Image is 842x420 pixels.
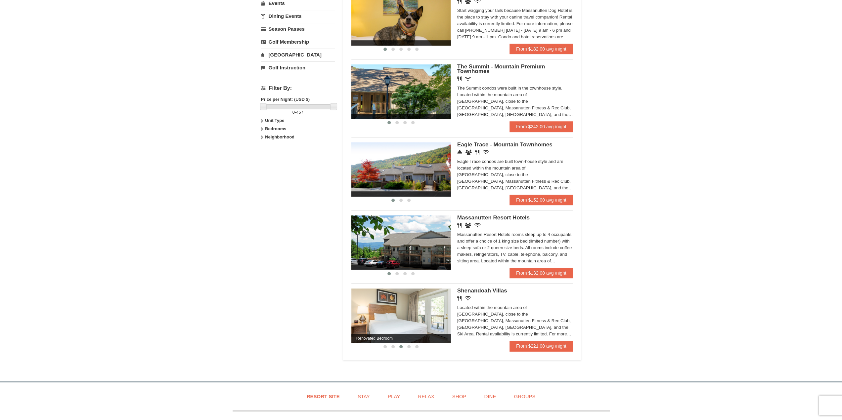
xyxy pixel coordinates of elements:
a: From $182.00 avg /night [510,44,573,54]
i: Restaurant [457,296,462,301]
a: From $221.00 avg /night [510,341,573,351]
span: Eagle Trace - Mountain Townhomes [457,141,553,148]
h4: Filter By: [261,85,335,91]
a: Play [379,389,408,404]
span: Renovated Bedroom [351,334,451,343]
i: Wireless Internet (free) [465,76,471,81]
div: Start wagging your tails because Massanutten Dog Hotel is the place to stay with your canine trav... [457,7,573,40]
a: Dine [476,389,504,404]
i: Banquet Facilities [465,223,471,228]
i: Restaurant [457,76,462,81]
a: Season Passes [261,23,335,35]
i: Restaurant [475,150,479,155]
span: Massanutten Resort Hotels [457,214,530,221]
div: Located within the mountain area of [GEOGRAPHIC_DATA], close to the [GEOGRAPHIC_DATA], Massanutte... [457,304,573,337]
i: Restaurant [457,223,462,228]
a: From $132.00 avg /night [510,268,573,278]
i: Wireless Internet (free) [483,150,489,155]
a: [GEOGRAPHIC_DATA] [261,49,335,61]
a: From $152.00 avg /night [510,195,573,205]
a: Shop [444,389,475,404]
span: The Summit - Mountain Premium Townhomes [457,63,545,74]
a: Golf Instruction [261,61,335,74]
i: Wireless Internet (free) [465,296,471,301]
div: Eagle Trace condos are built town-house style and are located within the mountain area of [GEOGRA... [457,158,573,191]
span: 457 [296,110,303,115]
strong: Unit Type [265,118,284,123]
div: Massanutten Resort Hotels rooms sleep up to 4 occupants and offer a choice of 1 king size bed (li... [457,231,573,264]
a: Golf Membership [261,36,335,48]
a: From $242.00 avg /night [510,121,573,132]
span: Shenandoah Villas [457,287,507,294]
a: Resort Site [298,389,348,404]
a: Dining Events [261,10,335,22]
div: The Summit condos were built in the townhouse style. Located within the mountain area of [GEOGRAP... [457,85,573,118]
img: Renovated Bedroom [351,288,451,343]
i: Concierge Desk [457,150,462,155]
i: Wireless Internet (free) [474,223,481,228]
span: 0 [292,110,295,115]
a: Groups [506,389,544,404]
label: - [261,109,335,116]
a: Relax [410,389,442,404]
strong: Price per Night: (USD $) [261,97,310,102]
i: Conference Facilities [465,150,472,155]
strong: Neighborhood [265,134,294,139]
strong: Bedrooms [265,126,286,131]
a: Stay [349,389,378,404]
